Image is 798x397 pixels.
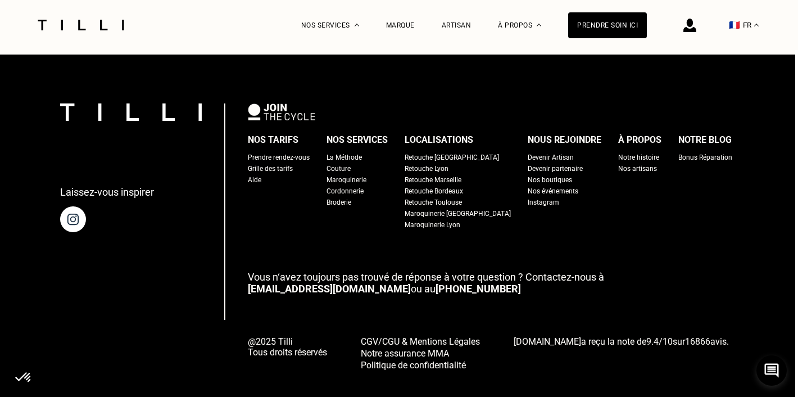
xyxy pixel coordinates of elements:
a: Notre assurance MMA [361,347,480,359]
div: Notre blog [678,132,732,148]
span: Politique de confidentialité [361,360,466,371]
span: Vous n‘avez toujours pas trouvé de réponse à votre question ? Contactez-nous à [248,271,604,283]
a: Maroquinerie [327,174,366,186]
span: [DOMAIN_NAME] [514,336,581,347]
a: Politique de confidentialité [361,359,480,371]
a: Devenir Artisan [528,152,574,163]
img: icône connexion [683,19,696,32]
div: Nos tarifs [248,132,298,148]
img: Menu déroulant [355,24,359,26]
a: Artisan [442,21,471,29]
a: Retouche Bordeaux [405,186,463,197]
a: Nos événements [528,186,578,197]
img: menu déroulant [754,24,759,26]
p: ou au [248,271,732,295]
img: Logo du service de couturière Tilli [34,20,128,30]
span: / [646,336,673,347]
a: Broderie [327,197,351,208]
a: Devenir partenaire [528,163,583,174]
a: Cordonnerie [327,186,364,197]
a: Couture [327,163,351,174]
span: CGV/CGU & Mentions Légales [361,336,480,347]
a: [EMAIL_ADDRESS][DOMAIN_NAME] [248,283,411,295]
a: Retouche Marseille [405,174,461,186]
a: Retouche Toulouse [405,197,462,208]
div: À propos [618,132,661,148]
a: Grille des tarifs [248,163,293,174]
span: Notre assurance MMA [361,348,449,359]
span: 🇫🇷 [729,20,740,30]
a: Maroquinerie [GEOGRAPHIC_DATA] [405,208,511,219]
a: Instagram [528,197,559,208]
span: 10 [663,336,673,347]
img: logo Join The Cycle [248,103,315,120]
div: Localisations [405,132,473,148]
a: Retouche Lyon [405,163,448,174]
a: La Méthode [327,152,362,163]
img: page instagram de Tilli une retoucherie à domicile [60,206,86,232]
a: [PHONE_NUMBER] [436,283,521,295]
a: Prendre rendez-vous [248,152,310,163]
a: Bonus Réparation [678,152,732,163]
a: Notre histoire [618,152,659,163]
a: Marque [386,21,415,29]
a: Nos boutiques [528,174,572,186]
a: Prendre soin ici [568,12,647,38]
span: a reçu la note de sur avis. [514,336,729,347]
div: Nous rejoindre [528,132,601,148]
span: @2025 Tilli [248,336,327,347]
img: logo Tilli [60,103,202,121]
a: Maroquinerie Lyon [405,219,460,231]
a: CGV/CGU & Mentions Légales [361,335,480,347]
span: 9.4 [646,336,659,347]
p: Laissez-vous inspirer [60,186,154,198]
span: 16866 [685,336,710,347]
a: Aide [248,174,261,186]
a: Nos artisans [618,163,657,174]
span: Tous droits réservés [248,347,327,358]
img: Menu déroulant à propos [537,24,541,26]
div: Nos services [327,132,388,148]
a: Retouche [GEOGRAPHIC_DATA] [405,152,499,163]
